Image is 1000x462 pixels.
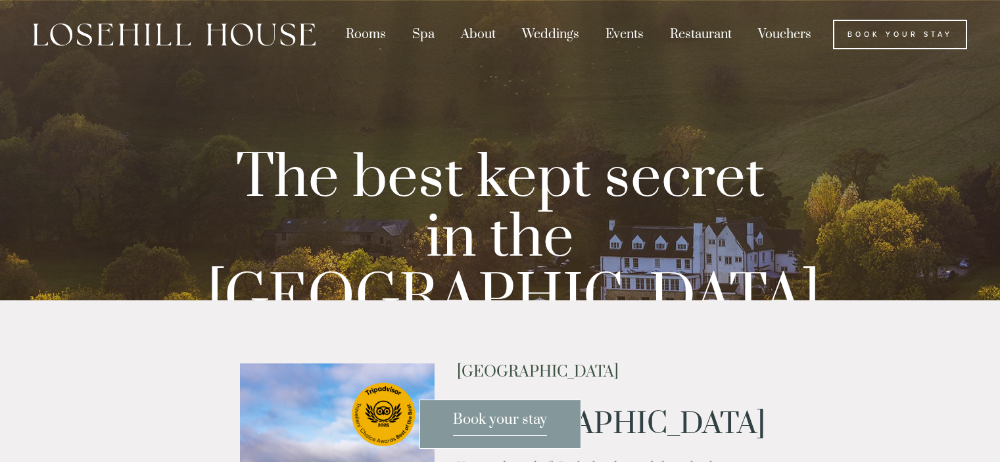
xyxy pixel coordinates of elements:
[453,411,547,436] span: Book your stay
[419,400,581,449] a: Book your stay
[594,20,655,49] div: Events
[658,20,744,49] div: Restaurant
[746,20,823,49] a: Vouchers
[400,20,446,49] div: Spa
[449,20,508,49] div: About
[457,363,760,381] h2: [GEOGRAPHIC_DATA]
[833,20,967,49] a: Book Your Stay
[207,142,820,336] strong: The best kept secret in the [GEOGRAPHIC_DATA]
[510,20,591,49] div: Weddings
[33,23,316,46] img: Losehill House
[334,20,398,49] div: Rooms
